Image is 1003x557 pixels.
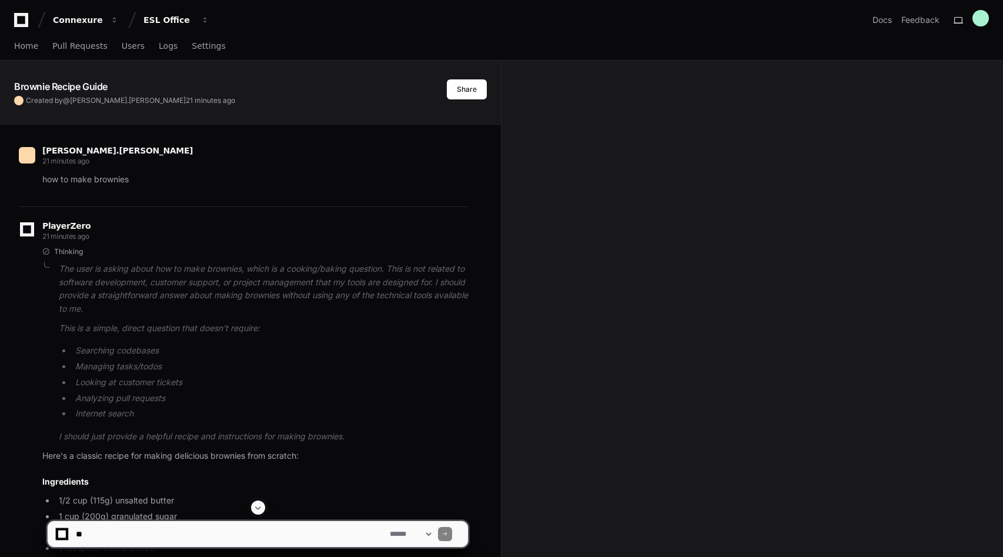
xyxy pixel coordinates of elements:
span: @ [63,96,70,105]
a: Home [14,33,38,60]
li: Internet search [72,407,468,421]
p: The user is asking about how to make brownies, which is a cooking/baking question. This is not re... [59,262,468,316]
button: ESL Office [139,9,214,31]
li: Analyzing pull requests [72,392,468,405]
span: Users [122,42,145,49]
span: Settings [192,42,225,49]
app-text-character-animate: Brownie Recipe Guide [14,81,108,92]
p: how to make brownies [42,173,468,186]
div: Connexure [53,14,103,26]
li: Searching codebases [72,344,468,358]
button: Feedback [901,14,940,26]
a: Logs [159,33,178,60]
span: 21 minutes ago [186,96,235,105]
span: 21 minutes ago [42,232,89,241]
span: Pull Requests [52,42,107,49]
li: 1/2 cup (115g) unsalted butter [55,494,468,508]
span: 21 minutes ago [42,156,89,165]
p: This is a simple, direct question that doesn't require: [59,322,468,335]
p: Here's a classic recipe for making delicious brownies from scratch: [42,449,468,463]
a: Pull Requests [52,33,107,60]
span: Home [14,42,38,49]
a: Users [122,33,145,60]
div: ESL Office [143,14,194,26]
h2: Ingredients [42,476,468,488]
p: I should just provide a helpful recipe and instructions for making brownies. [59,430,468,443]
a: Settings [192,33,225,60]
li: Looking at customer tickets [72,376,468,389]
button: Connexure [48,9,123,31]
span: Thinking [54,247,83,256]
a: Docs [872,14,892,26]
span: [PERSON_NAME].[PERSON_NAME] [70,96,186,105]
span: [PERSON_NAME].[PERSON_NAME] [42,146,193,155]
span: Created by [26,96,235,105]
span: Logs [159,42,178,49]
li: Managing tasks/todos [72,360,468,373]
span: PlayerZero [42,222,91,229]
button: Share [447,79,487,99]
